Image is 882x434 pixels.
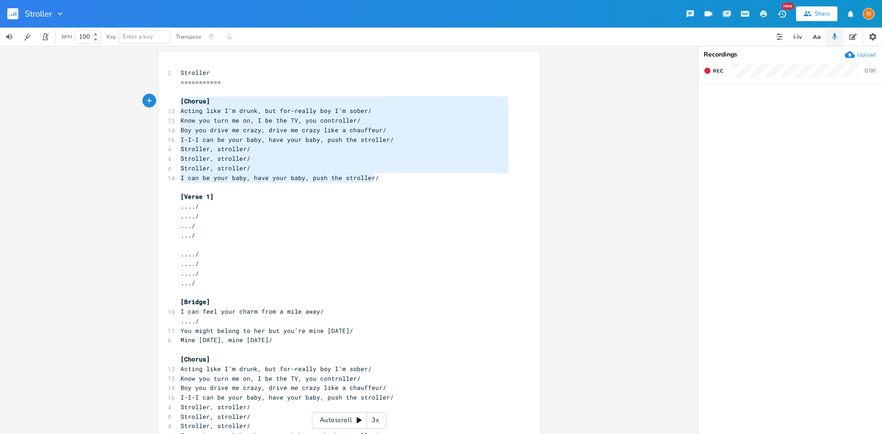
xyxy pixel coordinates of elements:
span: Stroller, stroller/ [181,422,250,430]
span: Acting like I’m drunk, but for-really boy I’m sober/ [181,365,372,373]
button: M [863,3,875,24]
button: Upload [845,50,876,60]
div: 0:00 [865,68,876,73]
span: ..../ [181,317,199,325]
span: Boy you drive me crazy, drive me crazy like a chauffeur/ [181,126,386,134]
span: I-I-I can be your baby, have your baby, push the stroller/ [181,393,394,401]
button: Rec [700,63,727,78]
span: ..../ [181,259,199,268]
span: Know you turn me on, I be the TV, you controller/ [181,116,361,124]
span: Stroller, stroller/ [181,403,250,411]
span: =========== [181,78,221,86]
button: New [773,6,791,22]
span: Enter a key [123,33,153,41]
button: Share [796,6,837,21]
div: 3x [367,412,384,428]
span: [Chorus] [181,355,210,363]
span: [Bridge] [181,298,210,306]
div: Autoscroll [312,412,386,428]
div: Recordings [704,51,876,58]
span: Stroller, stroller/ [181,164,250,172]
div: Share [814,10,830,18]
span: .../ [181,231,195,239]
div: New [782,3,794,10]
span: ..../ [181,212,199,220]
span: I can feel your charm from a mile away/ [181,307,324,316]
span: You might belong to her but you’re mine [DATE]/ [181,327,353,335]
span: [Chorus] [181,97,210,105]
span: I-I-I can be your baby, have your baby, push the stroller/ [181,135,394,144]
span: I can be your baby, have your baby, push the stroller/ [181,174,379,182]
span: Stroller, stroller/ [181,412,250,421]
span: ..../ [181,269,199,277]
span: ..../ [181,250,199,258]
span: Stroller, stroller/ [181,154,250,163]
span: Acting like I’m drunk, but for-really boy I’m sober/ [181,107,372,115]
span: .../ [181,221,195,230]
span: Stroller [181,68,210,77]
span: Stroller [25,10,52,18]
span: Rec [713,68,723,74]
div: BPM [62,34,72,39]
span: Mine [DATE], mine [DATE]/ [181,336,272,344]
div: Key [107,34,116,39]
span: ..../ [181,202,199,210]
div: Upload [857,51,876,58]
span: Stroller, stroller/ [181,145,250,153]
div: Moust Camara [863,8,875,20]
span: Boy you drive me crazy, drive me crazy like a chauffeur/ [181,383,386,392]
span: Know you turn me on, I be the TV, you controller/ [181,374,361,383]
div: Transpose [176,34,201,39]
span: [Verse 1] [181,192,214,201]
span: .../ [181,279,195,287]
